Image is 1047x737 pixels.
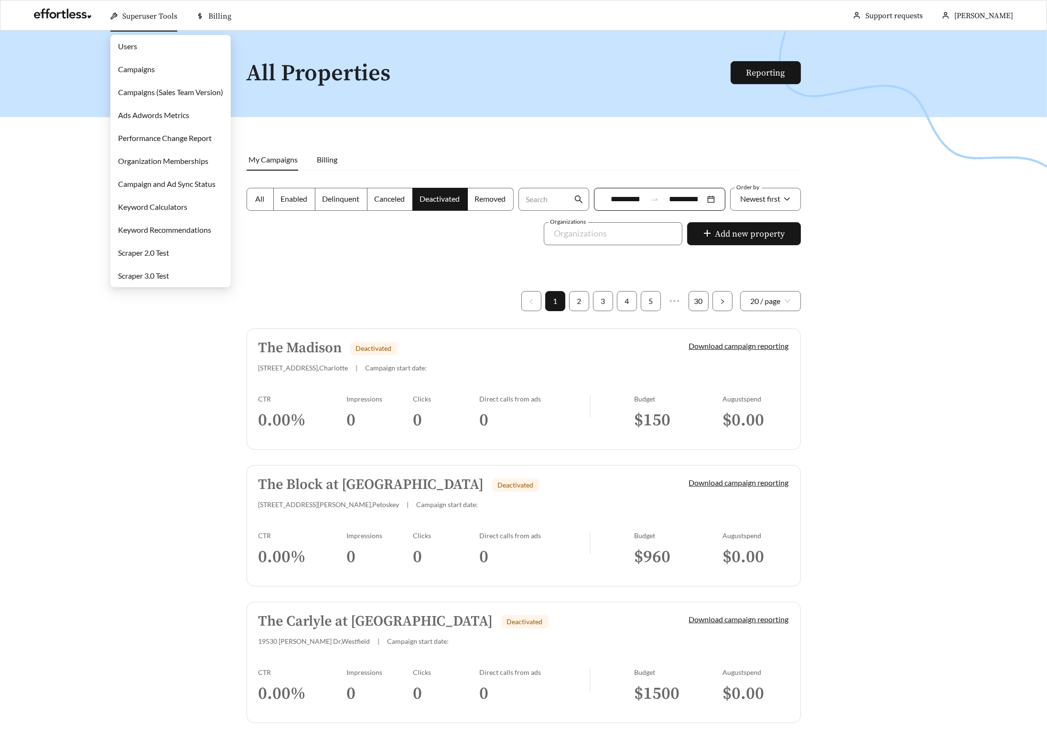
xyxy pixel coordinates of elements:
div: Direct calls from ads [479,531,590,540]
span: Enabled [281,194,308,203]
a: Download campaign reporting [689,341,789,350]
h3: 0 [347,546,413,568]
span: to [650,195,659,204]
button: plusAdd new property [687,222,801,245]
div: Budget [634,668,723,676]
h5: The Madison [259,340,342,356]
a: The Carlyle at [GEOGRAPHIC_DATA]Deactivated19530 [PERSON_NAME] Dr,Westfield|Campaign start date:D... [247,602,801,723]
span: search [574,195,583,204]
h3: 0 [347,683,413,704]
a: Keyword Recommendations [118,225,211,234]
h1: All Properties [247,61,732,87]
a: Campaigns [118,65,155,74]
div: Direct calls from ads [479,668,590,676]
a: The Block at [GEOGRAPHIC_DATA]Deactivated[STREET_ADDRESS][PERSON_NAME],Petoskey|Campaign start da... [247,465,801,586]
li: 3 [593,291,613,311]
h3: 0.00 % [259,410,347,431]
span: right [720,299,725,304]
li: 1 [545,291,565,311]
li: Previous Page [521,291,541,311]
a: 5 [641,292,660,311]
a: Scraper 3.0 Test [118,271,169,280]
div: August spend [723,531,789,540]
span: Superuser Tools [122,11,177,21]
span: left [529,299,534,304]
span: Campaign start date: [417,500,478,509]
span: [STREET_ADDRESS][PERSON_NAME] , Petoskey [259,500,399,509]
a: Download campaign reporting [689,478,789,487]
h3: 0 [479,683,590,704]
a: Campaign and Ad Sync Status [118,179,216,188]
h3: $ 150 [634,410,723,431]
li: Next 5 Pages [665,291,685,311]
span: | [378,637,380,645]
div: Clicks [413,531,479,540]
span: Removed [475,194,506,203]
div: CTR [259,531,347,540]
span: Add new property [715,228,785,240]
h3: 0.00 % [259,683,347,704]
h3: $ 0.00 [723,410,789,431]
a: Campaigns (Sales Team Version) [118,87,223,97]
h3: 0 [347,410,413,431]
span: swap-right [650,195,659,204]
span: Deactivated [420,194,460,203]
button: right [712,291,733,311]
img: line [590,531,591,554]
div: Budget [634,395,723,403]
span: All [256,194,265,203]
a: Download campaign reporting [689,615,789,624]
a: Ads Adwords Metrics [118,110,189,119]
li: Next Page [712,291,733,311]
span: plus [703,229,712,239]
h3: 0 [413,410,479,431]
span: ••• [665,291,685,311]
div: August spend [723,668,789,676]
h3: 0 [413,683,479,704]
div: Clicks [413,395,479,403]
h3: $ 960 [634,546,723,568]
span: Campaign start date: [388,637,449,645]
span: Billing [208,11,231,21]
span: Newest first [741,194,781,203]
a: 3 [594,292,613,311]
div: Impressions [347,668,413,676]
a: Support requests [865,11,923,21]
a: 4 [617,292,637,311]
a: 2 [570,292,589,311]
span: | [356,364,358,372]
h5: The Carlyle at [GEOGRAPHIC_DATA] [259,614,493,629]
span: Billing [317,155,338,164]
h3: 0.00 % [259,546,347,568]
a: Organization Memberships [118,156,208,165]
h3: $ 0.00 [723,546,789,568]
li: 2 [569,291,589,311]
span: Deactivated [356,344,392,352]
img: line [590,668,591,691]
a: Users [118,42,137,51]
span: Campaign start date: [366,364,427,372]
span: 20 / page [751,292,790,311]
div: Impressions [347,395,413,403]
div: Impressions [347,531,413,540]
button: left [521,291,541,311]
div: CTR [259,668,347,676]
li: 4 [617,291,637,311]
span: Deactivated [507,618,543,626]
div: Page Size [740,291,801,311]
li: 30 [689,291,709,311]
img: line [590,395,591,418]
div: Budget [634,531,723,540]
a: 30 [689,292,708,311]
span: [PERSON_NAME] [954,11,1013,21]
h5: The Block at [GEOGRAPHIC_DATA] [259,477,484,493]
a: 1 [546,292,565,311]
span: Deactivated [498,481,534,489]
a: The MadisonDeactivated[STREET_ADDRESS],Charlotte|Campaign start date:Download campaign reportingC... [247,328,801,450]
div: Clicks [413,668,479,676]
a: Performance Change Report [118,133,212,142]
h3: $ 0.00 [723,683,789,704]
span: Delinquent [323,194,360,203]
h3: 0 [479,546,590,568]
a: Scraper 2.0 Test [118,248,169,257]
